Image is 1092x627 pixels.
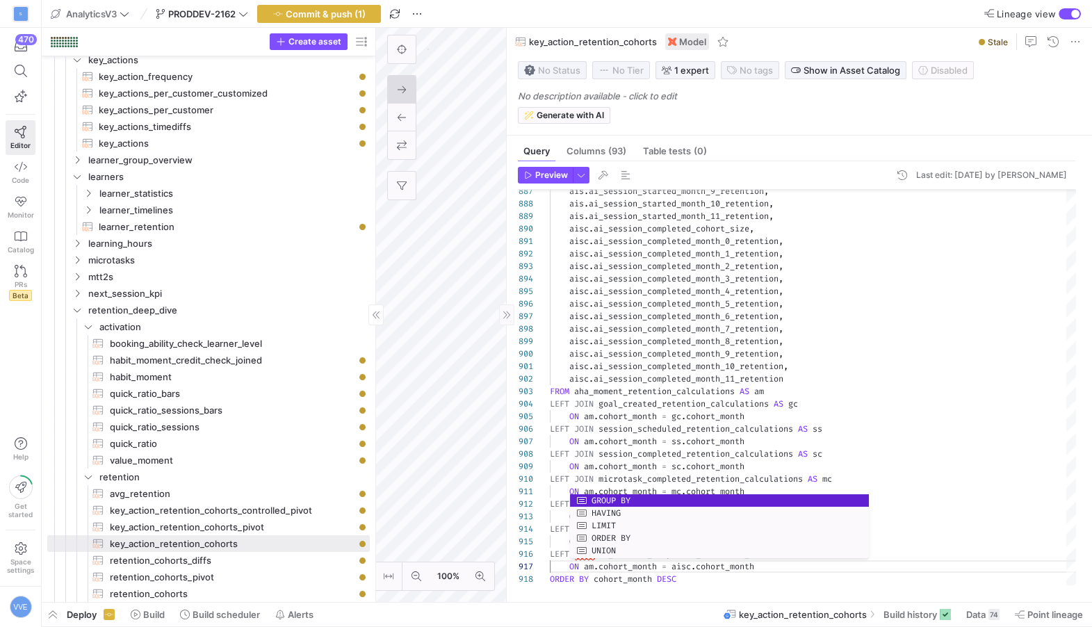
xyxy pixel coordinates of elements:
span: ai_session_completed_month_6_retention [594,311,779,322]
span: aisc [569,286,589,297]
div: Press SPACE to select this row. [47,402,370,418]
span: aisc [569,311,589,322]
span: , [779,236,783,247]
span: am [584,436,594,447]
span: ai_session_completed_month_2_retention [594,261,779,272]
span: , [779,273,783,284]
span: Help [12,453,29,461]
span: Lineage view [997,8,1056,19]
span: ai_session_completed_month_5_retention [594,298,779,309]
span: Build scheduler [193,609,260,620]
span: ai_session_completed_month_7_retention [594,323,779,334]
p: No description available - click to edit [518,90,1086,101]
span: , [779,261,783,272]
span: . [681,411,686,422]
div: 901 [518,360,533,373]
a: key_actions_timediffs​​​​​​​​​​ [47,118,370,135]
div: Press SPACE to select this row. [47,68,370,85]
button: Point lineage [1009,603,1089,626]
span: session_scheduled_retention_calculations [598,423,793,434]
span: Build [143,609,165,620]
span: ai_session_completed_month_4_retention [594,286,779,297]
button: Data74 [960,603,1006,626]
button: 470 [6,33,35,58]
div: S [14,7,28,21]
span: . [589,223,594,234]
button: Alerts [269,603,320,626]
div: 905 [518,410,533,423]
span: key_actions_per_customer​​​​​​​​​​ [99,102,354,118]
button: No tierNo Tier [592,61,650,79]
div: 74 [988,609,1000,620]
div: 910 [518,473,533,485]
span: learner_statistics [99,186,368,202]
span: . [584,198,589,209]
div: Press SPACE to select this row. [47,135,370,152]
span: Beta [9,290,32,301]
span: ai_session_completed_month_11_retention [594,373,783,384]
div: 898 [518,323,533,335]
span: sc [813,448,822,459]
div: Press SPACE to select this row. [47,368,370,385]
span: aisc [569,323,589,334]
div: 902 [518,373,533,385]
a: booking_ability_check_learner_level​​​​​​​​​​ [47,335,370,352]
span: No tags [740,65,773,76]
button: Generate with AI [518,107,610,124]
span: cohort_month [598,436,657,447]
div: 889 [518,210,533,222]
span: aisc [569,236,589,247]
span: . [589,361,594,372]
a: habit_moment​​​​​​​​​​ [47,368,370,385]
div: Press SPACE to select this row. [47,185,370,202]
span: next_session_kpi [88,286,368,302]
div: Press SPACE to select this row. [47,352,370,368]
span: , [779,311,783,322]
div: Press SPACE to select this row. [47,502,370,519]
span: JOIN [574,448,594,459]
span: AnalyticsV3 [66,8,117,19]
span: , [779,248,783,259]
span: microtask_completed_retention_calculations [598,473,803,484]
span: avg_retention​​​​​​​​​​ [110,486,354,502]
span: key_action_retention_cohorts [529,36,657,47]
div: Press SPACE to select this row. [47,152,370,168]
span: sc [671,461,681,472]
span: No Status [524,65,580,76]
span: . [589,298,594,309]
span: AS [808,473,817,484]
span: Code [12,176,29,184]
div: Press SPACE to select this row. [47,252,370,268]
div: Press SPACE to select this row. [47,218,370,235]
span: AS [774,398,783,409]
span: aisc [569,223,589,234]
span: quick_ratio​​​​​​​​​​ [110,436,354,452]
span: learner_retention​​​​​​​​​​ [99,219,354,235]
span: . [594,486,598,497]
span: = [662,436,667,447]
div: Press SPACE to select this row. [47,318,370,335]
div: Press SPACE to select this row. [47,485,370,502]
span: cohort_month [686,436,744,447]
span: mtt2s [88,269,368,285]
div: 904 [518,398,533,410]
a: key_action_retention_cohorts​​​​​​​​​​ [47,535,370,552]
span: key_action_frequency​​​​​​​​​​ [99,69,354,85]
a: key_actions_per_customer​​​​​​​​​​ [47,101,370,118]
a: key_actions_per_customer_customized​​​​​​​​​​ [47,85,370,101]
a: PRsBeta [6,259,35,307]
span: . [589,336,594,347]
button: Build [124,603,171,626]
span: PRs [15,280,27,288]
button: 1 expert [655,61,715,79]
div: 894 [518,272,533,285]
div: 906 [518,423,533,435]
button: PRODDEV-2162 [152,5,252,23]
span: aisc [569,361,589,372]
span: . [589,286,594,297]
span: GROUP BY [590,495,630,506]
a: retention_cohorts_pivot​​​​​​​​​​ [47,569,370,585]
span: , [749,223,754,234]
a: key_actions​​​​​​​​​​ [47,135,370,152]
button: Show in Asset Catalog [785,61,906,79]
